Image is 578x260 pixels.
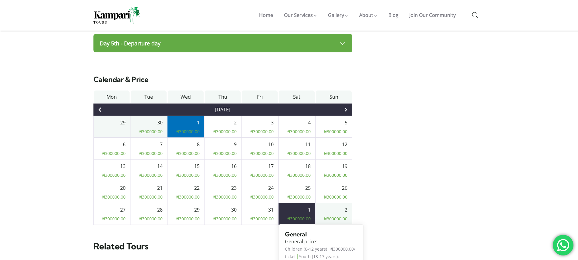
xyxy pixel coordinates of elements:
[93,242,353,251] h2: Related Tours
[287,194,311,200] span: 300000.00
[250,129,253,134] span: ₦
[102,194,105,200] span: ₦
[204,90,241,104] div: Thu
[553,235,573,255] div: 'Chat
[320,206,347,213] div: 2
[246,163,274,170] div: 17
[213,150,216,156] span: ₦
[135,163,163,170] div: 14
[98,163,126,170] div: 13
[285,246,329,252] span: Children (0-12 years)
[279,90,315,104] div: Sat
[250,194,274,200] span: 300000.00
[139,194,142,200] span: ₦
[213,216,216,222] span: ₦
[246,141,274,148] div: 10
[213,194,216,200] span: ₦
[284,12,313,18] span: Our Services
[93,34,353,53] a: Day 5th - Departure day
[176,129,200,134] span: 300000.00
[176,129,179,134] span: ₦
[324,172,347,178] span: 300000.00
[324,150,327,156] span: ₦
[102,216,126,222] span: 300000.00
[328,12,344,18] span: Gallery
[299,254,339,259] span: Youth (13-17 years)
[324,194,347,200] span: 300000.00
[287,129,290,134] span: ₦
[102,150,105,156] span: ₦
[93,75,353,84] h3: Calendar & Price
[139,150,163,156] span: 300000.00
[316,90,352,104] div: Sun
[139,172,142,178] span: ₦
[330,246,354,252] span: 300000.00
[176,194,179,200] span: ₦
[283,141,311,148] div: 11
[287,150,290,156] span: ₦
[102,194,126,200] span: 300000.00
[320,119,347,126] div: 5
[139,216,163,222] span: 300000.00
[135,141,163,148] div: 7
[213,129,216,134] span: ₦
[209,206,237,213] div: 30
[320,141,347,148] div: 12
[409,12,456,18] span: Join Our Community
[139,172,163,178] span: 300000.00
[283,206,311,213] div: 1
[285,238,357,245] span: General price:
[287,216,290,222] span: ₦
[130,90,167,104] div: Tue
[102,172,126,178] span: 300000.00
[176,172,179,178] span: ₦
[172,119,200,126] div: 1
[167,90,204,104] div: Wed
[213,216,237,222] span: 300000.00
[172,163,200,170] div: 15
[246,119,274,126] div: 3
[213,172,237,178] span: 300000.00
[324,216,347,222] span: 300000.00
[176,150,200,156] span: 300000.00
[283,163,311,170] div: 18
[388,12,398,18] span: Blog
[324,129,327,134] span: ₦
[172,141,200,148] div: 8
[250,194,253,200] span: ₦
[250,129,274,134] span: 300000.00
[135,184,163,192] div: 21
[176,216,179,222] span: ₦
[246,206,274,213] div: 31
[287,150,311,156] span: 300000.00
[209,119,237,126] div: 2
[250,216,253,222] span: ₦
[324,194,327,200] span: ₦
[320,184,347,192] div: 26
[213,172,216,178] span: ₦
[98,141,126,148] div: 6
[324,216,327,222] span: ₦
[287,172,311,178] span: 300000.00
[324,129,347,134] span: 300000.00
[139,129,163,134] span: 300000.00
[98,119,126,126] div: 29
[139,150,142,156] span: ₦
[102,216,105,222] span: ₦
[213,194,237,200] span: 300000.00
[324,172,327,178] span: ₦
[250,172,274,178] span: 300000.00
[135,119,163,126] div: 30
[242,90,278,104] div: Fri
[98,206,126,213] div: 27
[285,231,357,238] h4: General
[283,119,311,126] div: 4
[172,184,200,192] div: 22
[209,184,237,192] div: 23
[93,7,140,24] img: Home
[330,246,333,252] span: ₦
[176,194,200,200] span: 300000.00
[213,129,237,134] span: 300000.00
[94,90,130,104] div: Mon
[213,150,237,156] span: 300000.00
